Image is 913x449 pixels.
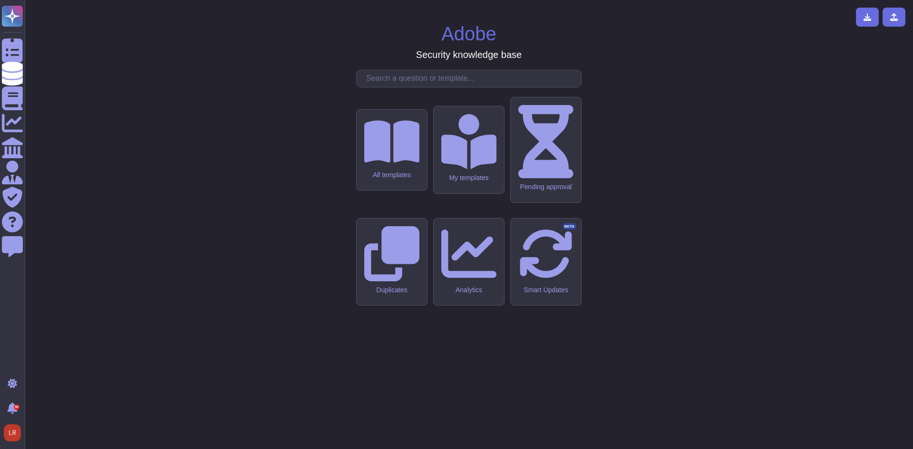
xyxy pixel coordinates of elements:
div: Analytics [441,286,496,294]
img: user [4,424,21,441]
h1: Adobe [441,22,496,45]
div: Pending approval [518,183,573,191]
input: Search a question or template... [361,70,581,87]
h3: Security knowledge base [416,49,522,60]
div: Duplicates [364,286,419,294]
div: My templates [441,174,496,182]
button: user [2,422,28,443]
div: Smart Updates [518,286,573,294]
div: BETA [563,223,576,230]
div: 9+ [14,404,19,410]
div: All templates [364,171,419,179]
